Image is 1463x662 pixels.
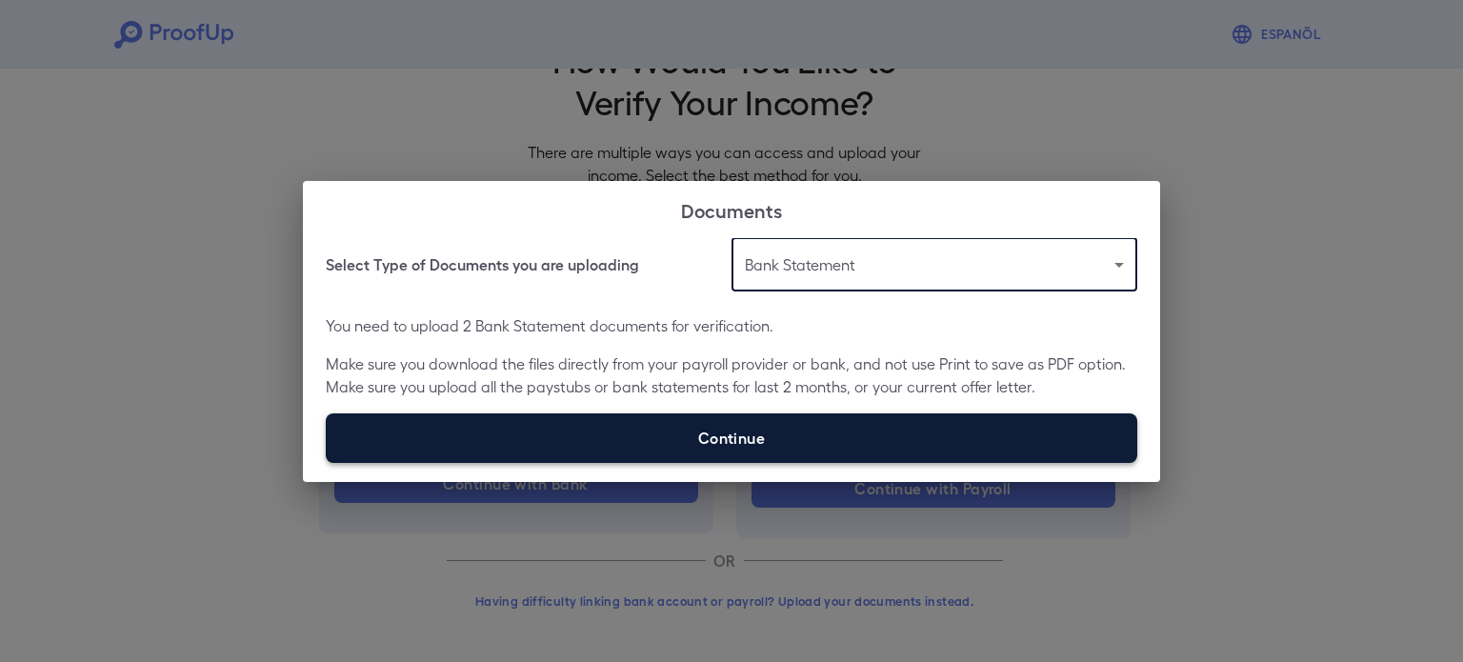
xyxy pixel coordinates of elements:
label: Continue [326,413,1137,463]
p: Make sure you download the files directly from your payroll provider or bank, and not use Print t... [326,352,1137,398]
h2: Documents [303,181,1160,238]
h6: Select Type of Documents you are uploading [326,253,639,276]
p: You need to upload 2 Bank Statement documents for verification. [326,314,1137,337]
div: Bank Statement [731,238,1137,291]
